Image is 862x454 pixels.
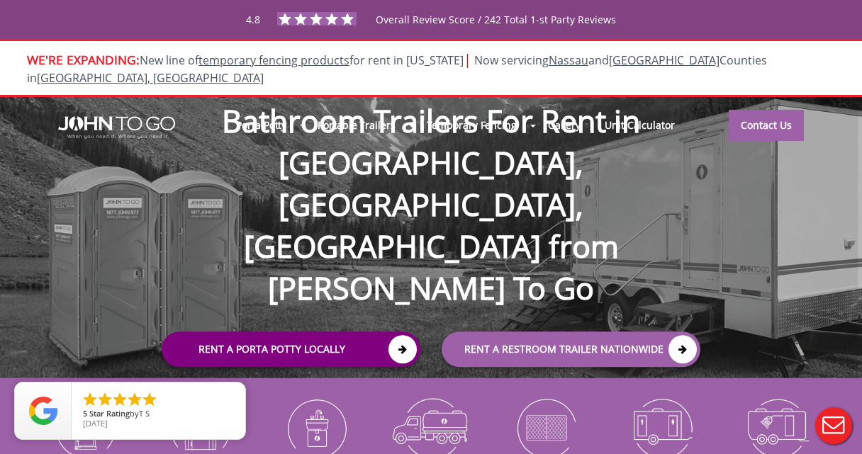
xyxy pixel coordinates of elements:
[29,397,57,425] img: Review Rating
[805,397,862,454] button: Live Chat
[58,116,175,139] img: JOHN to go
[83,408,87,419] span: 5
[376,13,616,55] span: Overall Review Score / 242 Total 1-st Party Reviews
[27,51,140,68] span: WE'RE EXPANDING:
[83,418,108,429] span: [DATE]
[593,110,687,140] a: Unit Calculator
[729,110,804,141] a: Contact Us
[27,52,767,86] span: Now servicing and Counties in
[147,55,715,310] h1: Bathroom Trailers For Rent in [GEOGRAPHIC_DATA], [GEOGRAPHIC_DATA], [GEOGRAPHIC_DATA] from [PERSO...
[415,110,529,140] a: Temporary Fencing
[126,391,143,408] li: 
[246,13,260,26] span: 4.8
[27,52,767,86] span: New line of for rent in [US_STATE]
[96,391,113,408] li: 
[224,110,298,140] a: Porta Potty
[37,70,264,86] a: [GEOGRAPHIC_DATA], [GEOGRAPHIC_DATA]
[83,409,234,419] span: by
[89,408,130,419] span: Star Rating
[162,331,420,367] a: Rent a Porta Potty Locally
[111,391,128,408] li: 
[306,110,407,140] a: Portable Trailers
[139,408,150,419] span: T S
[442,331,700,367] a: rent a RESTROOM TRAILER Nationwide
[141,391,158,408] li: 
[536,110,593,140] a: Gallery
[82,391,99,408] li: 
